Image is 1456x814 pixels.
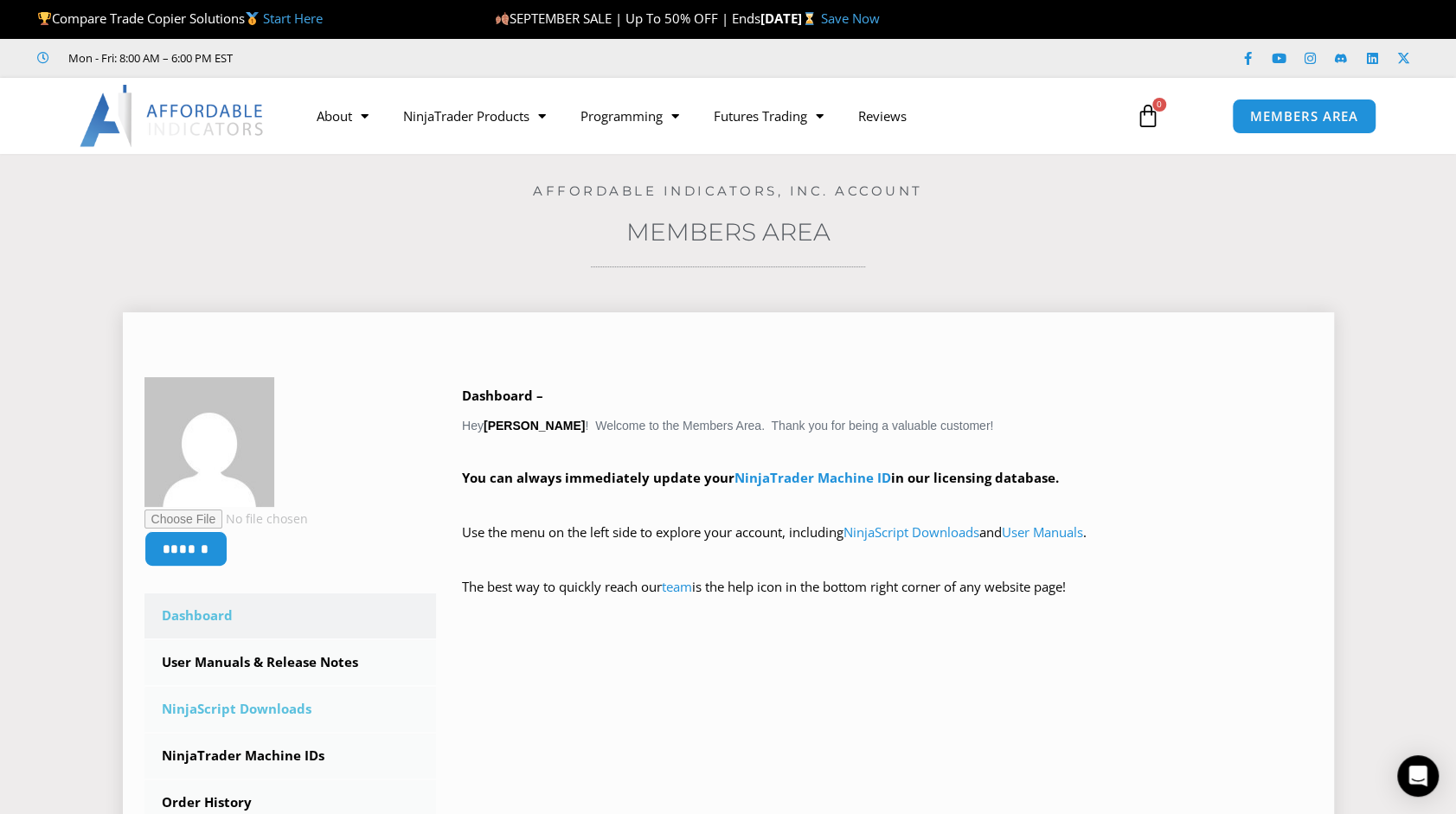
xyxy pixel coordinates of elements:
a: Dashboard [144,593,437,638]
a: Start Here [263,10,323,27]
img: be18b8b30f08bb3136e7cbb65757b1ce36477bb112518b9b8683b6b990bb506f [144,377,274,507]
span: Mon - Fri: 8:00 AM – 6:00 PM EST [64,48,233,68]
a: User Manuals & Release Notes [144,640,437,685]
a: NinjaTrader Machine ID [734,469,891,486]
span: Compare Trade Copier Solutions [37,10,323,27]
img: LogoAI | Affordable Indicators – NinjaTrader [80,85,266,147]
a: 0 [1110,91,1186,141]
img: 🍂 [496,12,509,25]
a: About [299,96,386,136]
span: 0 [1152,98,1166,112]
span: SEPTEMBER SALE | Up To 50% OFF | Ends [495,10,760,27]
div: Hey ! Welcome to the Members Area. Thank you for being a valuable customer! [462,384,1312,624]
a: Programming [563,96,696,136]
a: team [662,578,692,595]
a: NinjaScript Downloads [144,687,437,732]
a: Affordable Indicators, Inc. Account [533,183,923,199]
a: NinjaTrader Machine IDs [144,734,437,779]
p: Use the menu on the left side to explore your account, including and . [462,521,1312,569]
img: ⌛ [803,12,816,25]
img: 🥇 [246,12,259,25]
iframe: Customer reviews powered by Trustpilot [257,49,516,67]
nav: Menu [299,96,1116,136]
a: Reviews [841,96,924,136]
a: NinjaScript Downloads [843,523,979,541]
a: MEMBERS AREA [1232,99,1376,134]
b: Dashboard – [462,387,543,404]
strong: You can always immediately update your in our licensing database. [462,469,1059,486]
a: Members Area [626,217,831,247]
span: MEMBERS AREA [1250,110,1358,123]
a: Futures Trading [696,96,841,136]
img: 🏆 [38,12,51,25]
strong: [DATE] [760,10,820,27]
p: The best way to quickly reach our is the help icon in the bottom right corner of any website page! [462,575,1312,624]
strong: [PERSON_NAME] [484,419,585,433]
a: NinjaTrader Products [386,96,563,136]
a: Save Now [820,10,879,27]
div: Open Intercom Messenger [1397,755,1439,797]
a: User Manuals [1002,523,1083,541]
